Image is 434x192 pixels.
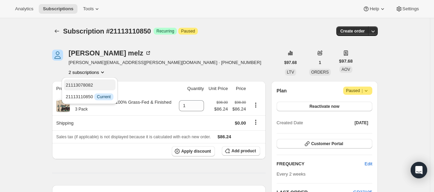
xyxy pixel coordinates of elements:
[156,28,174,34] span: Recurring
[311,70,329,75] span: ORDERS
[218,134,231,139] span: $86.24
[250,118,261,126] button: Shipping actions
[365,161,372,167] span: Edit
[97,94,111,100] span: Current
[79,4,105,14] button: Tools
[339,58,353,65] span: $97.68
[359,4,390,14] button: Help
[277,171,306,177] span: Every 2 weeks
[43,6,73,12] span: Subscriptions
[231,148,256,154] span: Add product
[176,81,206,96] th: Quantity
[315,58,325,67] button: 1
[361,158,376,169] button: Edit
[277,119,303,126] span: Created Date
[52,81,176,96] th: Product
[11,4,37,14] button: Analytics
[235,120,246,126] span: $0.00
[206,81,230,96] th: Unit Price
[217,100,228,104] small: $98.00
[370,6,379,12] span: Help
[52,115,176,130] th: Shipping
[250,101,261,109] button: Product actions
[340,28,365,34] span: Create order
[287,70,294,75] span: LTV
[66,94,113,99] span: 21113110850
[411,162,427,178] div: Open Intercom Messenger
[277,87,287,94] h2: Plan
[234,100,246,104] small: $98.00
[391,4,423,14] button: Settings
[280,58,301,67] button: $97.68
[362,88,363,93] span: |
[232,106,246,113] span: $86.24
[70,99,171,113] div: Beef Brisket Slabs - 100% Grass-Fed & Finished
[310,104,339,109] span: Reactivate now
[56,99,70,113] img: product img
[319,60,321,65] span: 1
[277,139,372,149] button: Customer Portal
[311,141,343,146] span: Customer Portal
[354,120,368,126] span: [DATE]
[66,82,93,88] span: 21113078082
[69,69,106,76] button: Product actions
[181,149,211,154] span: Apply discount
[341,67,350,72] span: AOV
[63,27,151,35] span: Subscription #21113110850
[230,81,248,96] th: Price
[402,6,419,12] span: Settings
[52,50,63,61] span: Deborah melz
[277,161,365,167] h2: FREQUENCY
[214,106,228,113] span: $86.24
[181,28,195,34] span: Paused
[277,102,372,111] button: Reactivate now
[346,87,370,94] span: Paused
[172,146,215,156] button: Apply discount
[39,4,77,14] button: Subscriptions
[350,118,372,128] button: [DATE]
[222,146,260,156] button: Add product
[69,59,261,66] span: [PERSON_NAME][EMAIL_ADDRESS][PERSON_NAME][DOMAIN_NAME] · [PHONE_NUMBER]
[52,26,62,36] button: Subscriptions
[64,79,116,90] button: 21113078082
[56,135,211,139] span: Sales tax (if applicable) is not displayed because it is calculated with each new order.
[15,6,33,12] span: Analytics
[83,6,94,12] span: Tools
[69,50,152,56] div: [PERSON_NAME] melz
[64,91,116,102] button: 21113110850 InfoCurrent
[284,60,297,65] span: $97.68
[336,26,369,36] button: Create order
